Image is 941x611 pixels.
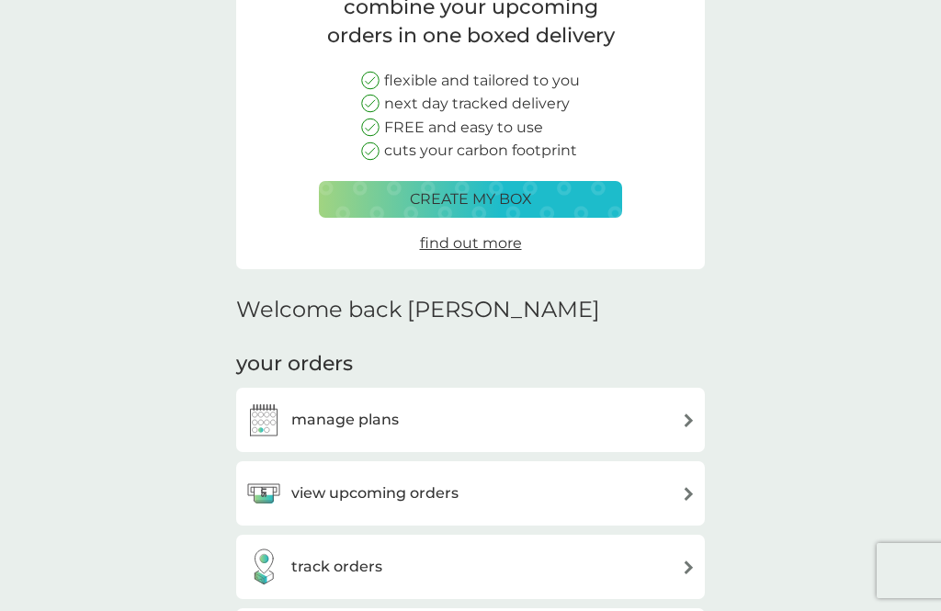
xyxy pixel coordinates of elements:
[291,555,382,579] h3: track orders
[420,232,522,255] a: find out more
[236,350,353,379] h3: your orders
[384,69,580,93] p: flexible and tailored to you
[682,413,696,427] img: arrow right
[291,481,459,505] h3: view upcoming orders
[291,408,399,432] h3: manage plans
[384,139,577,163] p: cuts your carbon footprint
[682,487,696,501] img: arrow right
[319,181,622,218] button: create my box
[410,187,532,211] p: create my box
[682,560,696,574] img: arrow right
[236,297,600,323] h2: Welcome back [PERSON_NAME]
[384,116,543,140] p: FREE and easy to use
[384,92,570,116] p: next day tracked delivery
[420,234,522,252] span: find out more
